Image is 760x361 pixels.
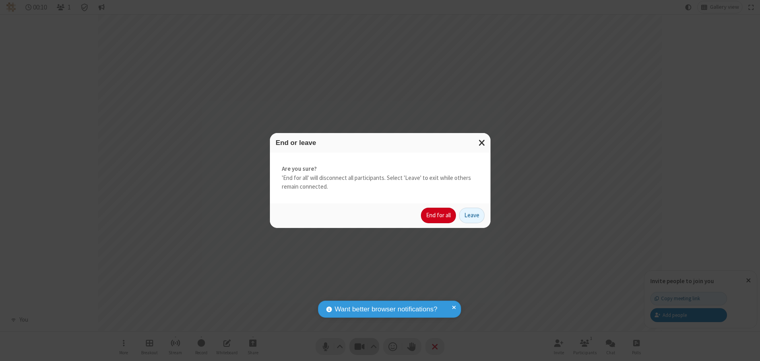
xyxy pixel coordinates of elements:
button: Leave [459,208,485,224]
button: End for all [421,208,456,224]
span: Want better browser notifications? [335,304,437,315]
button: Close modal [474,133,491,153]
div: 'End for all' will disconnect all participants. Select 'Leave' to exit while others remain connec... [270,153,491,203]
h3: End or leave [276,139,485,147]
strong: Are you sure? [282,164,479,174]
